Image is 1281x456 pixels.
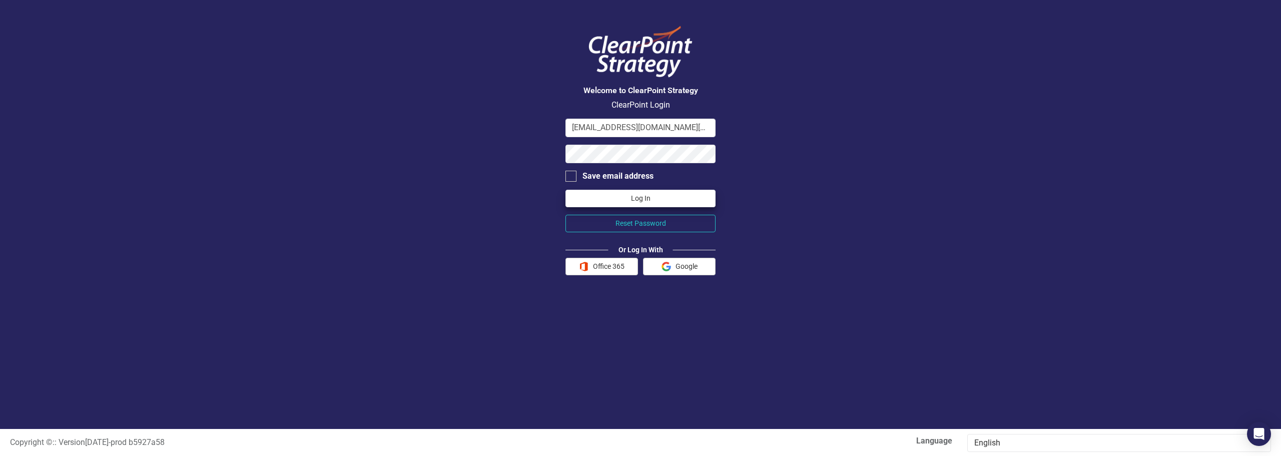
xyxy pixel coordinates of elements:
[974,437,1253,449] div: English
[648,435,952,447] label: Language
[579,262,588,271] img: Office 365
[565,86,716,95] h3: Welcome to ClearPoint Strategy
[643,258,716,275] button: Google
[565,119,716,137] input: Email Address
[3,437,640,448] div: :: Version [DATE] - prod b5927a58
[565,215,716,232] button: Reset Password
[10,437,53,447] span: Copyright ©
[582,171,654,182] div: Save email address
[662,262,671,271] img: Google
[608,245,673,255] div: Or Log In With
[565,100,716,111] p: ClearPoint Login
[565,190,716,207] button: Log In
[580,20,701,84] img: ClearPoint Logo
[565,258,638,275] button: Office 365
[1247,422,1271,446] div: Open Intercom Messenger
